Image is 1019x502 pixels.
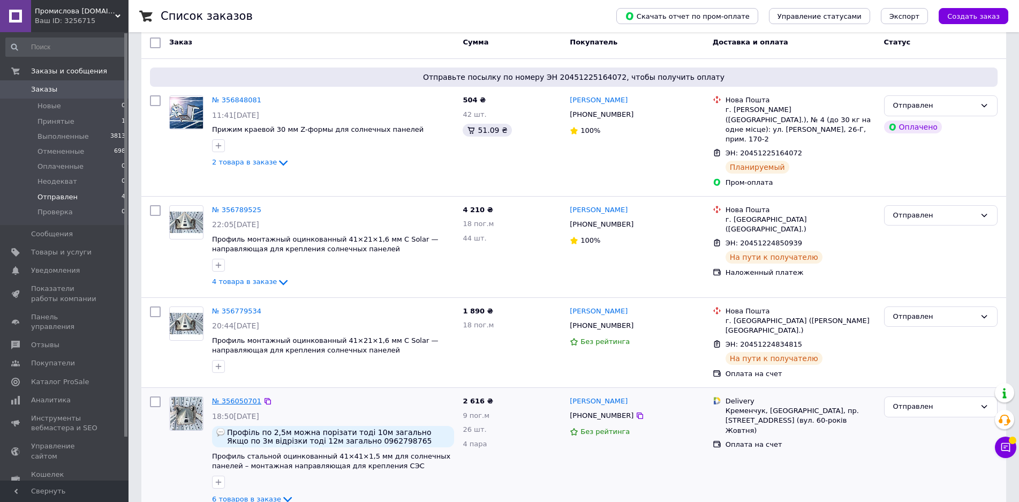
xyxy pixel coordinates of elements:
[212,278,290,286] a: 4 товара в заказе
[170,397,202,430] img: Фото товару
[463,220,494,228] span: 18 пог.м
[893,311,976,323] div: Отправлен
[110,132,125,141] span: 3813
[227,428,450,445] span: Профіль по 2,5м можна порізати тоді 10м загально Якщо по 3м відрізки тоді 12м загально 0962798765...
[580,126,600,134] span: 100%
[216,428,225,437] img: :speech_balloon:
[212,158,277,166] span: 2 товара в заказе
[893,210,976,221] div: Отправлен
[212,412,259,421] span: 18:50[DATE]
[463,110,486,118] span: 42 шт.
[580,236,600,244] span: 100%
[31,377,89,387] span: Каталог ProSale
[726,340,802,348] span: ЭН: 20451224834815
[31,266,80,275] span: Уведомления
[170,313,203,334] img: Фото товару
[169,38,192,46] span: Заказ
[726,369,875,379] div: Оплата на счет
[212,235,438,253] a: Профиль монтажный оцинкованный 41×21×1,6 мм C Solar — направляющая для крепления солнечных панелей
[995,437,1016,458] button: Чат с покупателем
[726,268,875,278] div: Наложенный платеж
[568,108,636,122] div: [PHONE_NUMBER]
[169,396,203,431] a: Фото товару
[570,95,628,106] a: [PERSON_NAME]
[881,8,928,24] button: Экспорт
[726,95,875,105] div: Нова Пошта
[212,452,450,470] a: Профиль стальной оцинкованный 41×41×1,5 мм для солнечных панелей – монтажная направляющая для кре...
[884,38,911,46] span: Статус
[884,121,942,133] div: Оплачено
[161,10,253,23] h1: Список заказов
[726,251,822,264] div: На пути к получателю
[463,206,493,214] span: 4 210 ₴
[570,306,628,317] a: [PERSON_NAME]
[726,239,802,247] span: ЭН: 20451224850939
[769,8,870,24] button: Управление статусами
[212,397,261,405] a: № 356050701
[726,352,822,365] div: На пути к получателю
[122,177,125,186] span: 0
[122,162,125,171] span: 0
[31,229,73,239] span: Сообщения
[212,206,261,214] a: № 356789525
[889,12,919,20] span: Экспорт
[122,192,125,202] span: 4
[463,321,494,329] span: 18 пог.м
[463,307,493,315] span: 1 890 ₴
[570,38,617,46] span: Покупатель
[726,440,875,449] div: Оплата на счет
[726,406,875,436] div: Кременчук, [GEOGRAPHIC_DATA], пр. [STREET_ADDRESS] (вул. 60-років Жовтня)
[726,149,802,157] span: ЭН: 20451225164072
[726,178,875,188] div: Пром-оплата
[37,132,89,141] span: Выполненные
[122,117,125,126] span: 1
[580,428,630,436] span: Без рейтинга
[31,395,71,405] span: Аналитика
[31,470,99,489] span: Кошелек компании
[568,218,636,231] div: [PHONE_NUMBER]
[114,147,125,156] span: 698
[212,158,290,166] a: 2 товара в заказе
[212,125,424,133] a: Прижим краевой 30 мм Z-формы для солнечных панелей
[463,440,487,448] span: 4 пара
[713,38,788,46] span: Доставка и оплата
[37,192,78,202] span: Отправлен
[625,11,750,21] span: Скачать отчет по пром-оплате
[212,278,277,286] span: 4 товара в заказе
[31,441,99,461] span: Управление сайтом
[568,409,636,423] div: [PHONE_NUMBER]
[463,234,486,242] span: 44 шт.
[726,105,875,144] div: г. [PERSON_NAME] ([GEOGRAPHIC_DATA].), № 4 (до 30 кг на одне місце): ул. [PERSON_NAME], 26-Г, при...
[928,12,1008,20] a: Создать заказ
[31,85,57,94] span: Заказы
[726,396,875,406] div: Delivery
[31,312,99,332] span: Панель управления
[212,336,438,355] a: Профиль монтажный оцинкованный 41×21×1,6 мм C Solar — направляющая для крепления солнечных панелей
[212,307,261,315] a: № 356779534
[122,101,125,111] span: 0
[212,220,259,229] span: 22:05[DATE]
[568,319,636,333] div: [PHONE_NUMBER]
[463,397,493,405] span: 2 616 ₴
[463,124,511,137] div: 51.09 ₴
[170,97,203,129] img: Фото товару
[154,72,993,83] span: Отправьте посылку по номеру ЭН 20451225164072, чтобы получить оплату
[212,321,259,330] span: 20:44[DATE]
[31,414,99,433] span: Инструменты вебмастера и SEO
[31,66,107,76] span: Заказы и сообщения
[31,248,92,257] span: Товары и услуги
[463,425,486,433] span: 26 шт.
[463,38,488,46] span: Сумма
[169,95,203,130] a: Фото товару
[947,12,1000,20] span: Создать заказ
[778,12,862,20] span: Управление статусами
[893,100,976,111] div: Отправлен
[169,205,203,239] a: Фото товару
[31,358,75,368] span: Покупатели
[212,96,261,104] a: № 356848081
[37,162,84,171] span: Оплаченные
[169,306,203,341] a: Фото товару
